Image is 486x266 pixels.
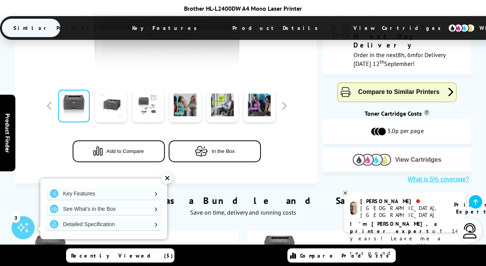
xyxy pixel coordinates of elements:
img: Brother HL-L2400DW + High Capacity Black Toner Cartridge (3,000 Pages) [264,235,295,266]
div: 3 [12,213,20,222]
span: Product Details [221,19,333,37]
span: View Cartridges [342,18,459,38]
a: Compare Products [287,248,396,263]
img: Brother HL-L2400DW + Black Toner Cartridge (1,200 Pages) [76,241,95,260]
img: Brother HL-L2400DW + Black Toner Cartridge (1,200 Pages) [35,235,66,266]
span: Add to Compare [106,148,144,154]
p: of 14 years! Leave me a message and I'll respond ASAP [350,220,460,257]
div: [GEOGRAPHIC_DATA], [GEOGRAPHIC_DATA] [360,205,445,218]
img: ashley-livechat.png [350,202,357,215]
div: Save on time, delivery and running costs [24,209,462,216]
a: Brother HL-L2400DW + Black Toner Cartridge (1,200 Pages) [107,243,235,259]
a: Brother HL-L2400DW + High Capacity Black Toner Cartridge (3,000 Pages) [336,243,464,259]
span: Product Finder [4,113,12,153]
a: Recently Viewed (5) [66,248,174,263]
img: cmyk-icon.svg [448,24,475,32]
span: Recently Viewed (5) [71,252,173,259]
sup: th [380,58,384,65]
b: I'm [PERSON_NAME], a printer expert [350,220,440,235]
span: 3.0p per page [387,127,423,136]
div: modal_delivery [330,23,464,67]
button: What is 5% coverage? [405,176,471,183]
div: ✕ [162,173,173,184]
img: Cartridges [353,154,391,166]
button: View Cartridges [328,153,466,166]
div: Toner Cartridge Costs [323,110,471,117]
button: Add to Compare [73,140,165,162]
sup: Cost per page [424,110,430,115]
img: Brother HL-L2400DW + High Capacity Black Toner Cartridge (3,000 Pages) [305,241,324,260]
a: See What's in the Box [46,203,161,215]
span: 8h, 6m [398,51,416,59]
button: In the Box [169,140,261,162]
a: Detailed Specification [46,218,161,230]
img: user-headset-light.svg [462,223,478,238]
span: Compare to Similar Printers [358,89,440,95]
div: [PERSON_NAME] [360,198,445,205]
span: View Cartridges [395,156,441,163]
div: Purchase as a Bundle and Save £££s [15,183,471,220]
button: Compare to Similar Printers [338,83,456,102]
span: Similar Printers [2,19,112,37]
a: Key Features [46,187,161,200]
span: Key Features [121,19,212,37]
span: Order in the next for Delivery [DATE] 12 September! [353,51,445,67]
span: Compare Products [300,252,393,259]
span: In the Box [212,148,235,154]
